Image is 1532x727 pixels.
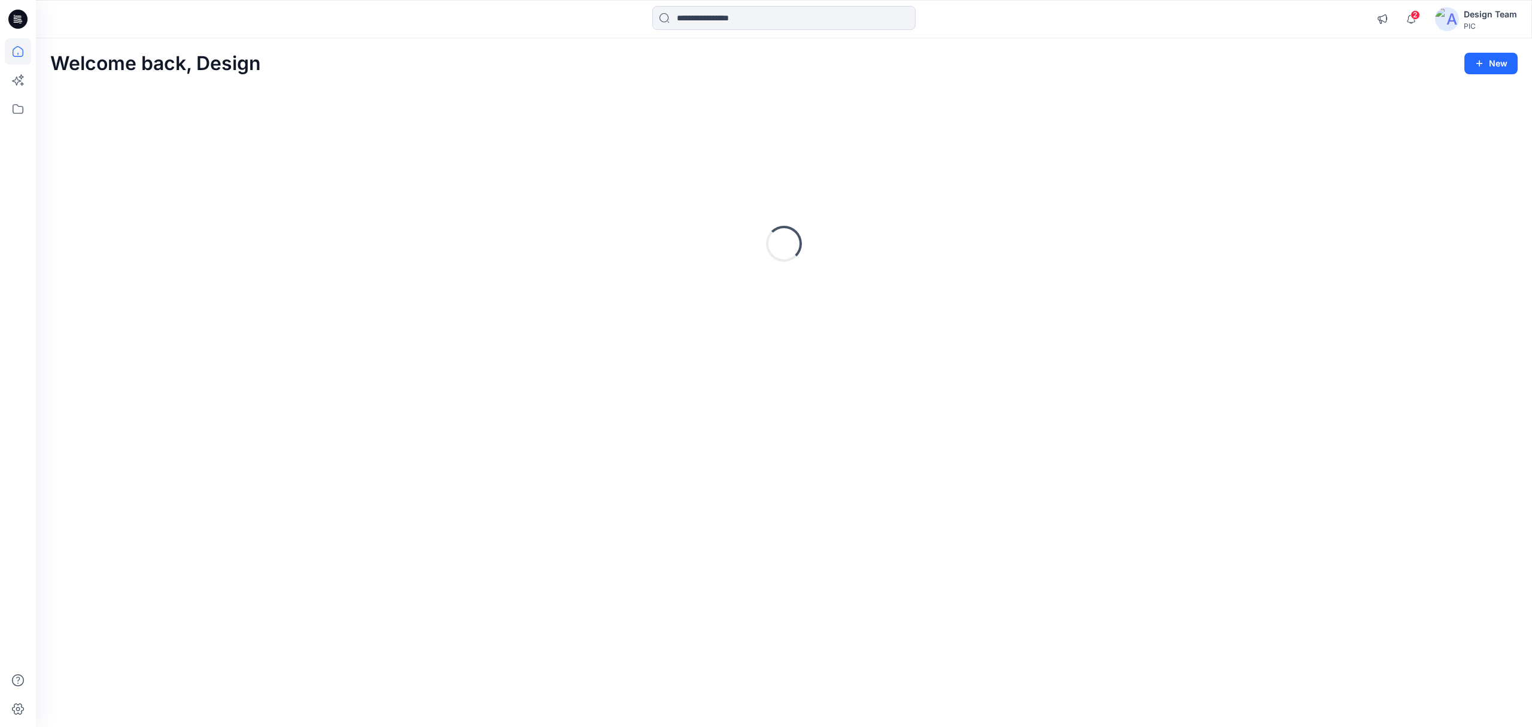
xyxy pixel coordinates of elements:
span: 2 [1411,10,1420,20]
h2: Welcome back, Design [50,53,261,75]
div: Design Team [1464,7,1517,22]
img: avatar [1435,7,1459,31]
button: New [1464,53,1518,74]
div: PIC [1464,22,1517,31]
